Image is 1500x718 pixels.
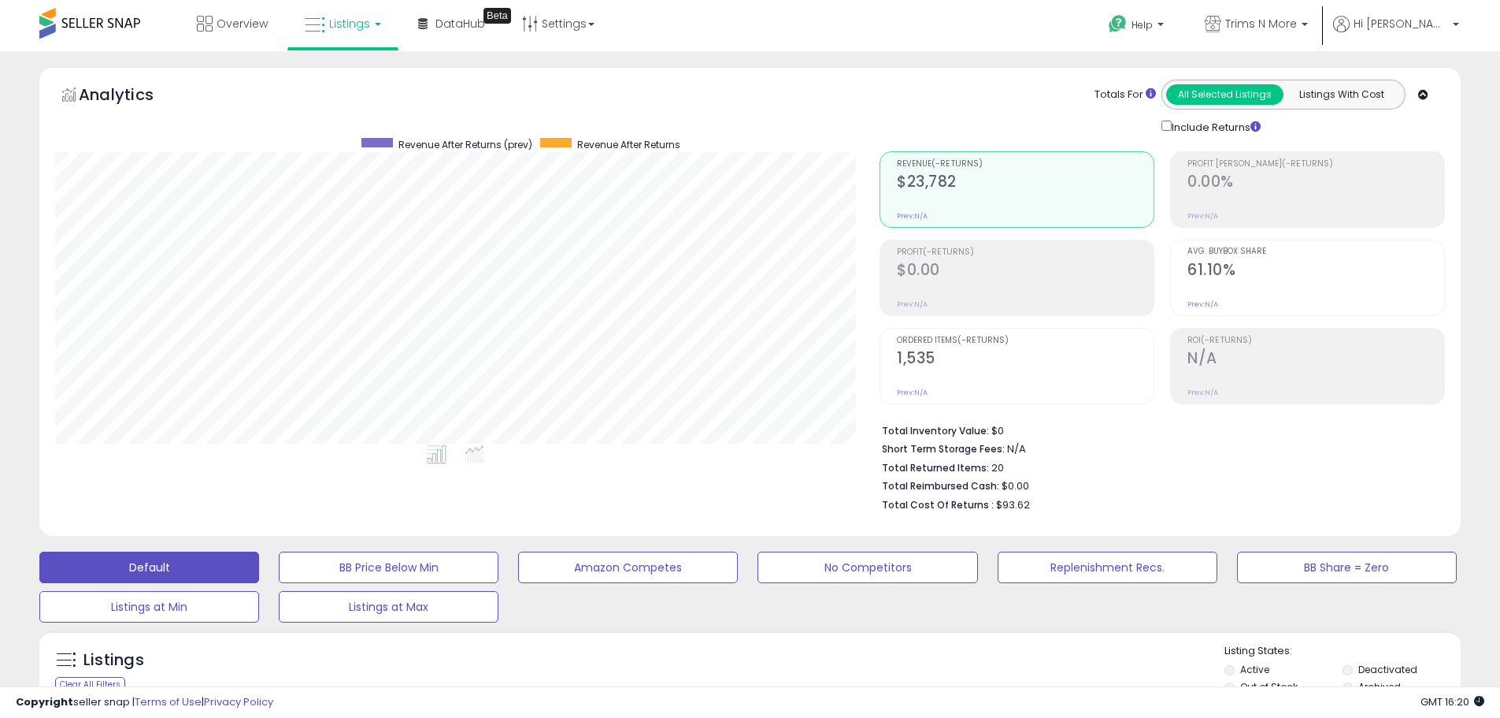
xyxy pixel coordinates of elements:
[1002,478,1029,493] span: $0.00
[897,388,928,397] small: Prev: N/A
[1187,173,1444,194] h2: 0.00%
[518,552,738,583] button: Amazon Competes
[435,16,485,32] span: DataHub
[1187,159,1444,168] span: Profit [PERSON_NAME]
[1240,680,1298,694] label: Out of Stock
[998,552,1217,583] button: Replenishment Recs.
[1237,552,1457,583] button: BB Share = Zero
[398,138,532,151] span: Revenue After Returns (prev)
[1150,117,1280,136] div: Include Returns
[1333,16,1459,51] a: Hi [PERSON_NAME]
[957,336,1009,344] b: (-Returns)
[1187,299,1218,309] small: Prev: N/A
[1283,84,1400,105] button: Listings With Cost
[39,591,259,623] button: Listings at Min
[83,649,144,671] h5: Listings
[1187,211,1218,221] small: Prev: N/A
[882,479,999,493] b: Total Reimbursed Cash:
[882,420,1433,439] li: $0
[897,349,1154,370] h2: 1,535
[135,694,202,709] a: Terms of Use
[1187,247,1444,256] span: Avg. Buybox Share
[897,299,928,309] small: Prev: N/A
[882,424,989,437] b: Total Inventory Value:
[55,677,125,692] div: Clear All Filters
[991,460,1004,475] span: 20
[1108,14,1128,34] i: Get Help
[897,159,1154,168] span: Revenue
[923,247,974,256] b: (-Returns)
[897,261,1154,282] h2: $0.00
[329,16,370,32] span: Listings
[897,173,1154,194] h2: $23,782
[757,552,977,583] button: No Competitors
[1096,2,1180,51] a: Help
[483,8,511,24] div: Tooltip anchor
[1358,680,1401,694] label: Archived
[1187,336,1444,344] span: ROI
[577,138,680,151] span: Revenue After Returns
[1187,349,1444,370] h2: N/A
[1282,159,1333,168] b: (-Returns)
[1187,388,1218,397] small: Prev: N/A
[882,498,994,512] b: Total Cost Of Returns :
[1225,16,1297,32] span: Trims N More
[897,211,928,221] small: Prev: N/A
[1354,16,1448,32] span: Hi [PERSON_NAME]
[79,84,184,110] h5: Analytics
[217,16,268,32] span: Overview
[16,695,273,710] div: seller snap | |
[279,591,498,623] button: Listings at Max
[1007,441,1026,456] span: N/A
[1094,87,1156,102] div: Totals For
[882,442,1005,456] b: Short Term Storage Fees:
[279,552,498,583] button: BB Price Below Min
[1166,84,1283,105] button: All Selected Listings
[1201,336,1252,344] b: (-Returns)
[897,247,1154,256] span: Profit
[204,694,273,709] a: Privacy Policy
[897,336,1154,344] span: Ordered Items
[16,694,73,709] strong: Copyright
[882,461,989,474] b: Total Returned Items:
[39,552,259,583] button: Default
[1131,18,1153,32] span: Help
[931,159,983,168] b: (-Returns)
[1224,644,1461,659] p: Listing States:
[996,497,1030,512] span: $93.62
[1420,694,1484,709] span: 2025-08-17 16:20 GMT
[1358,663,1417,676] label: Deactivated
[1187,261,1444,282] h2: 61.10%
[1240,663,1269,676] label: Active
